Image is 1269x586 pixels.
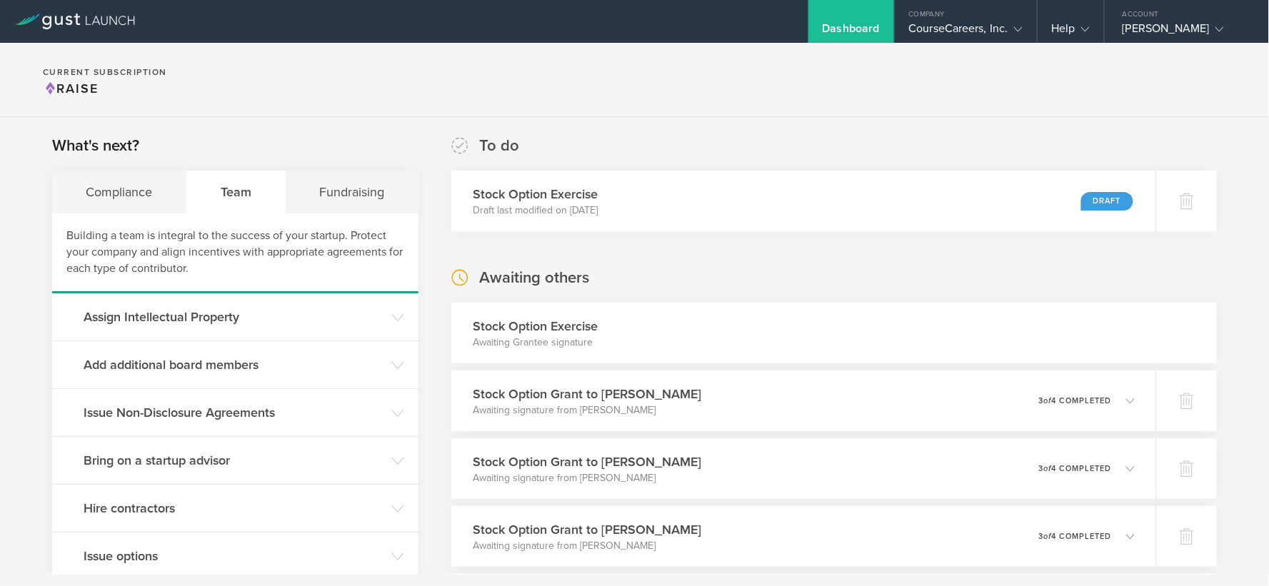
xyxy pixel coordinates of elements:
h3: Bring on a startup advisor [84,451,384,470]
div: Dashboard [823,21,880,43]
h2: Current Subscription [43,68,167,76]
div: Compliance [52,171,187,213]
div: Building a team is integral to the success of your startup. Protect your company and align incent... [52,213,418,293]
p: Awaiting signature from [PERSON_NAME] [473,539,701,553]
p: 3 4 completed [1039,397,1112,405]
div: Stock Option ExerciseDraft last modified on [DATE]Draft [451,171,1156,231]
h3: Issue options [84,547,384,565]
h3: Stock Option Grant to [PERSON_NAME] [473,453,701,471]
h3: Stock Option Exercise [473,185,598,203]
div: [PERSON_NAME] [1123,21,1244,43]
em: of [1044,464,1052,473]
p: Awaiting signature from [PERSON_NAME] [473,403,701,418]
h3: Stock Option Grant to [PERSON_NAME] [473,385,701,403]
div: Help [1052,21,1090,43]
h3: Add additional board members [84,355,384,374]
h2: To do [479,136,519,156]
em: of [1044,532,1052,541]
div: Draft [1081,192,1133,211]
p: Awaiting Grantee signature [473,335,598,350]
h3: Hire contractors [84,499,384,517]
div: Fundraising [286,171,418,213]
h3: Issue Non-Disclosure Agreements [84,403,384,422]
p: Awaiting signature from [PERSON_NAME] [473,471,701,485]
div: CourseCareers, Inc. [909,21,1023,43]
iframe: Chat Widget [1198,517,1269,586]
div: Team [187,171,286,213]
h2: Awaiting others [479,268,589,288]
p: Draft last modified on [DATE] [473,203,598,218]
em: of [1044,396,1052,405]
h3: Stock Option Grant to [PERSON_NAME] [473,520,701,539]
span: Raise [43,81,99,96]
p: 3 4 completed [1039,532,1112,540]
h3: Stock Option Exercise [473,317,598,335]
h2: What's next? [52,136,139,156]
h3: Assign Intellectual Property [84,308,384,326]
p: 3 4 completed [1039,465,1112,473]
